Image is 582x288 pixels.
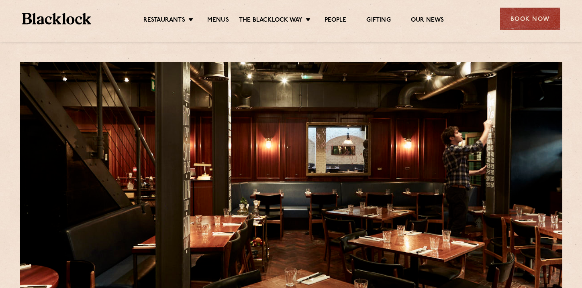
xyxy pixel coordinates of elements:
[411,16,444,25] a: Our News
[22,13,92,24] img: BL_Textured_Logo-footer-cropped.svg
[500,8,560,30] div: Book Now
[239,16,302,25] a: The Blacklock Way
[143,16,185,25] a: Restaurants
[366,16,390,25] a: Gifting
[207,16,229,25] a: Menus
[325,16,346,25] a: People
